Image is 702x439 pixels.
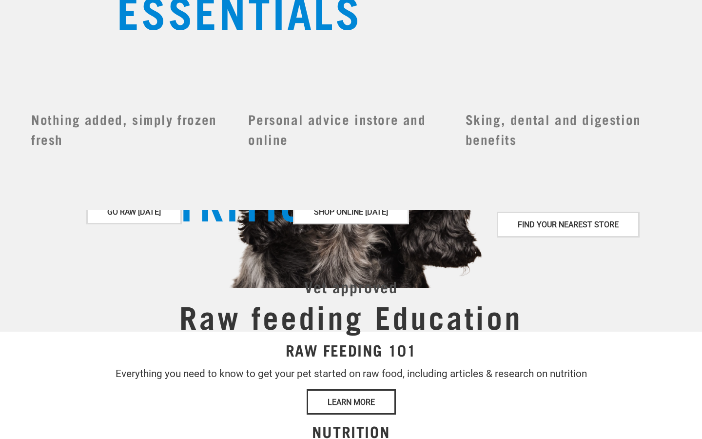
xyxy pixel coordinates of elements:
a: Learn More [307,389,396,415]
h1: Raw feeding Education [31,298,671,333]
a: Find your nearest store [497,212,640,237]
h2: Vet approved [31,277,671,296]
h3: Nothing added, simply frozen fresh [31,109,236,149]
a: Go raw [DATE] [86,199,182,224]
a: Shop online [DATE] [293,199,409,224]
h3: Personal advice instore and online [248,109,453,149]
p: Everything you need to know to get your pet started on raw food, including articles & research on... [31,366,671,381]
h3: RAW FEEDING 101 [31,341,671,359]
h3: Sking, dental and digestion benefits [466,109,671,149]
